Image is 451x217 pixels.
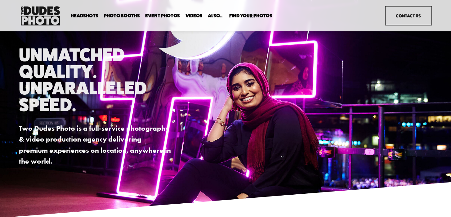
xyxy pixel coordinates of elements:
[229,13,272,18] span: Find Your Photos
[71,13,98,18] span: Headshots
[104,13,140,18] span: Photo Booths
[208,13,224,19] a: folder dropdown
[185,13,203,19] a: Videos
[19,5,62,27] img: Two Dudes Photo | Headshots, Portraits &amp; Photo Booths
[229,13,272,19] a: folder dropdown
[145,13,180,19] a: Event Photos
[19,46,172,113] h1: Unmatched Quality. Unparalleled Speed.
[385,6,432,25] a: Contact Us
[104,13,140,19] a: folder dropdown
[71,13,98,19] a: folder dropdown
[19,124,172,165] strong: Two Dudes Photo is a full-service photography & video production agency delivering premium experi...
[208,13,224,18] span: Also...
